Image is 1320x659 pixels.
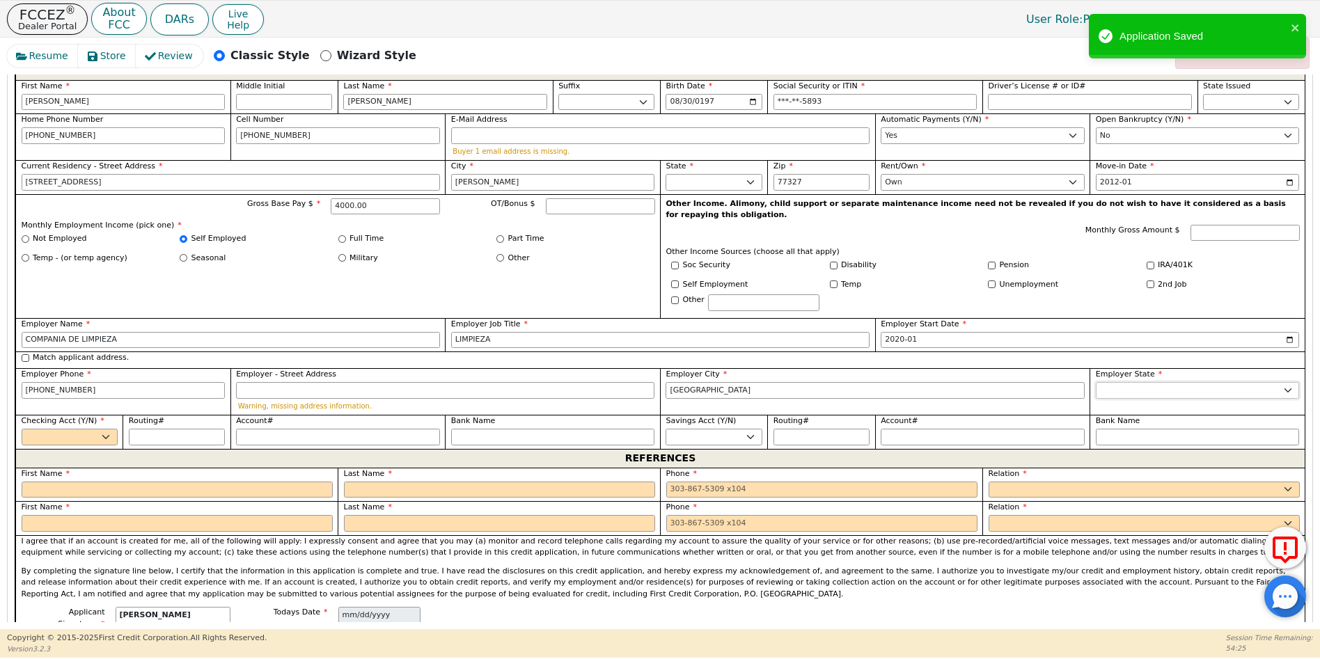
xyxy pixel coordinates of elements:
[1096,115,1191,124] span: Open Bankruptcy (Y/N)
[625,450,696,468] span: REFERENCES
[78,45,136,68] button: Store
[1119,29,1287,45] div: Application Saved
[1264,527,1306,569] button: Report Error to FCC
[666,370,727,379] span: Employer City
[451,161,473,170] span: City
[22,220,655,232] p: Monthly Employment Income (pick one)
[18,22,77,31] p: Dealer Portal
[1096,174,1300,191] input: YYYY-MM-DD
[881,332,1299,349] input: YYYY-MM-DD
[666,482,977,498] input: 303-867-5309 x104
[22,81,70,90] span: First Name
[129,416,164,425] span: Routing#
[671,262,679,269] input: Y/N
[22,127,226,144] input: 303-867-5309 x104
[1096,161,1154,170] span: Move-in Date
[666,502,698,511] span: Phone
[58,608,104,628] span: Applicant Signature:
[191,233,246,245] label: Self Employed
[236,115,283,124] span: Cell Number
[666,416,736,425] span: Savings Acct (Y/N)
[22,502,70,511] span: First Name
[666,469,698,478] span: Phone
[1012,6,1140,33] a: User Role:Primary
[136,45,203,68] button: Review
[158,49,193,63] span: Review
[1147,280,1154,288] input: Y/N
[33,253,127,264] label: Temp - (or temp agency)
[666,198,1300,221] p: Other Income. Alimony, child support or separate maintenance income need not be revealed if you d...
[1158,279,1186,291] label: 2nd Job
[1147,262,1154,269] input: Y/N
[22,536,1300,559] p: I agree that if an account is created for me, all of the following will apply: I expressly consen...
[773,174,870,191] input: 90210
[22,161,163,170] span: Current Residency - Street Address
[227,8,249,19] span: Live
[1012,6,1140,33] p: Primary
[22,319,91,328] span: Employer Name
[988,262,996,269] input: Y/N
[190,633,267,642] span: All Rights Reserved.
[773,416,809,425] span: Routing#
[1096,416,1140,425] span: Bank Name
[683,260,730,271] label: Soc Security
[212,4,264,35] a: LiveHelp
[22,566,1300,601] p: By completing the signature line below, I certify that the information in this application is com...
[558,81,580,90] span: Suffix
[773,94,977,111] input: 000-00-0000
[451,115,508,124] span: E-Mail Address
[841,260,877,271] label: Disability
[988,280,996,288] input: Y/N
[666,246,1300,258] p: Other Income Sources (choose all that apply)
[1226,633,1313,643] p: Session Time Remaining:
[29,49,68,63] span: Resume
[1026,13,1083,26] span: User Role :
[18,8,77,22] p: FCCEZ
[7,45,79,68] button: Resume
[451,416,496,425] span: Bank Name
[22,115,104,124] span: Home Phone Number
[22,382,226,399] input: 303-867-5309 x104
[989,502,1027,511] span: Relation
[1143,8,1313,30] button: 4248A:[PERSON_NAME]
[1203,81,1250,90] span: State Issued
[1226,643,1313,653] p: 54:25
[773,161,793,170] span: Zip
[1096,370,1162,379] span: Employer State
[7,3,88,35] button: FCCEZ®Dealer Portal
[1291,19,1301,35] button: close
[150,3,209,35] button: DARs
[191,253,226,264] label: Seasonal
[881,416,918,425] span: Account#
[830,280,838,288] input: Y/N
[230,47,310,64] p: Classic Style
[7,633,267,644] p: Copyright © 2015- 2025 First Credit Corporation.
[65,4,76,17] sup: ®
[91,3,146,35] a: AboutFCC
[227,19,249,31] span: Help
[33,352,129,364] label: Match applicant address.
[236,81,285,90] span: Middle Initial
[683,279,748,291] label: Self Employment
[1000,260,1029,271] label: Pension
[988,81,1085,90] span: Driver’s License # or ID#
[453,148,867,155] p: Buyer 1 email address is missing.
[344,469,392,478] span: Last Name
[671,280,679,288] input: Y/N
[881,319,966,328] span: Employer Start Date
[100,49,126,63] span: Store
[247,199,320,208] span: Gross Base Pay $
[881,161,925,170] span: Rent/Own
[337,47,416,64] p: Wizard Style
[22,416,104,425] span: Checking Acct (Y/N)
[274,608,328,617] span: Todays Date
[666,515,977,532] input: 303-867-5309 x104
[508,253,530,264] label: Other
[1085,225,1180,235] span: Monthly Gross Amount $
[881,115,989,124] span: Automatic Payments (Y/N)
[238,402,653,410] p: Warning, missing address information.
[22,469,70,478] span: First Name
[236,370,336,379] span: Employer - Street Address
[508,233,544,245] label: Part Time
